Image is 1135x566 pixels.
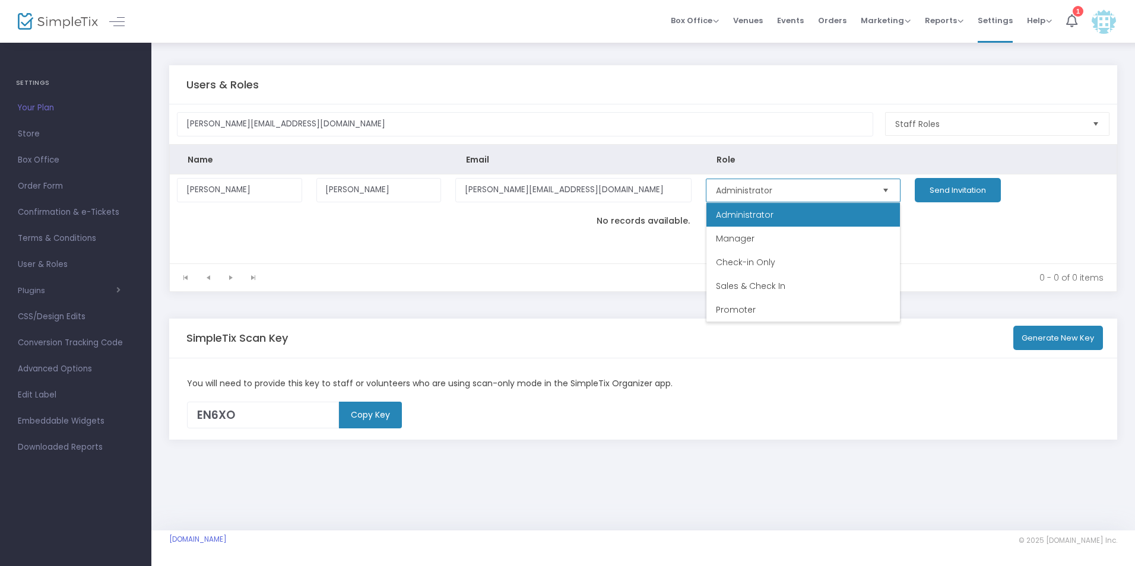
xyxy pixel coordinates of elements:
td: No records available. [170,206,1117,236]
span: Manager [716,233,754,244]
span: Box Office [18,152,134,168]
a: [DOMAIN_NAME] [169,535,227,544]
kendo-pager-info: 0 - 0 of 0 items [273,272,1104,284]
th: Name [170,145,309,174]
span: Orders [818,5,847,36]
h5: Users & Roles [186,78,259,91]
span: Your Plan [18,100,134,116]
span: Box Office [671,15,719,26]
span: Administrator [716,209,773,221]
div: Data table [170,145,1117,263]
input: Last Name [316,178,442,202]
span: Store [18,126,134,142]
span: © 2025 [DOMAIN_NAME] Inc. [1019,536,1117,545]
button: Plugins [18,286,121,295]
button: Generate New Key [1013,326,1104,350]
span: Events [777,5,804,36]
span: Advanced Options [18,361,134,377]
span: Help [1027,15,1052,26]
span: Check-in Only [716,256,775,268]
h4: SETTINGS [16,71,135,95]
div: 1 [1073,6,1083,17]
span: Settings [978,5,1013,36]
span: Downloaded Reports [18,440,134,455]
th: Email [448,145,699,174]
button: Send Invitation [915,178,1001,202]
span: User & Roles [18,257,134,272]
span: Staff Roles [895,118,1083,130]
span: Promoter [716,304,756,316]
input: Search by name or email [177,112,873,136]
input: Enter a Email [455,178,692,202]
span: Marketing [861,15,911,26]
span: Venues [733,5,763,36]
button: Select [877,179,894,202]
span: CSS/Design Edits [18,309,134,325]
span: Confirmation & e-Tickets [18,205,134,220]
span: Order Form [18,179,134,194]
span: Terms & Conditions [18,231,134,246]
span: Reports [925,15,963,26]
button: Select [1088,113,1104,135]
span: Edit Label [18,387,134,403]
input: First Name [177,178,302,202]
div: You will need to provide this key to staff or volunteers who are using scan-only mode in the Simp... [181,377,1106,390]
span: Embeddable Widgets [18,414,134,429]
h5: SimpleTix Scan Key [186,332,288,345]
th: Role [699,145,908,174]
span: Sales & Check In [716,280,785,292]
span: Conversion Tracking Code [18,335,134,351]
span: Administrator [716,185,871,196]
m-button: Copy Key [339,402,402,428]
